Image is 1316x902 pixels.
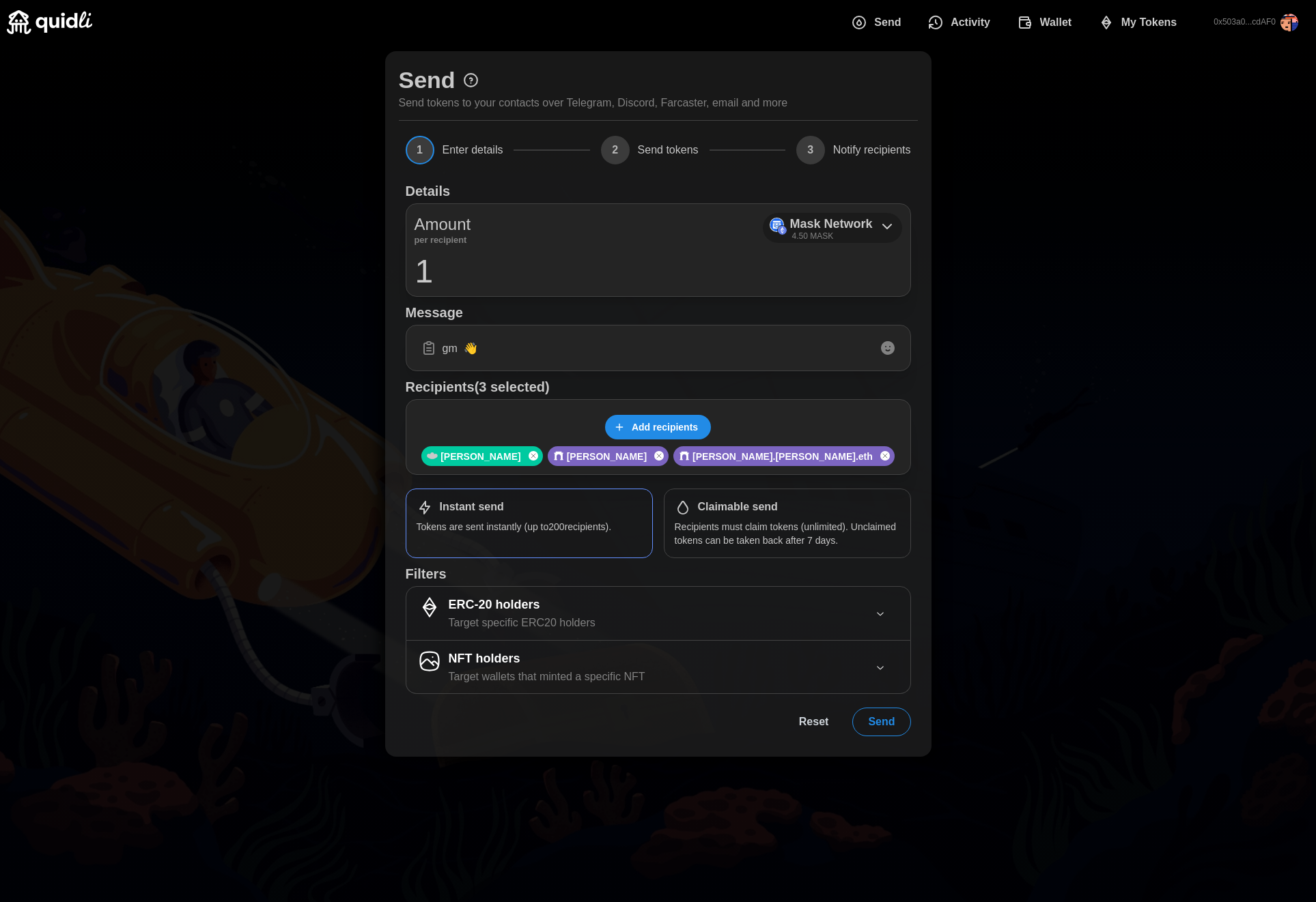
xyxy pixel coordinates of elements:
[440,500,504,514] h1: Instant send
[868,708,895,736] span: Send
[567,450,647,463] p: [PERSON_NAME]
[440,450,520,463] p: [PERSON_NAME]
[632,416,698,439] span: Add recipients
[406,565,911,583] h1: Filters
[529,451,538,461] button: Remove user
[415,254,902,288] input: 0
[692,450,873,463] p: [PERSON_NAME].[PERSON_NAME].eth
[1006,8,1087,37] button: Wallet
[417,520,642,534] p: Tokens are sent instantly (up to 200 recipients).
[916,8,1005,37] button: Activity
[1087,8,1192,37] button: My Tokens
[852,708,910,736] button: Send
[406,136,434,164] span: 1
[841,8,917,37] button: Send
[792,231,833,242] p: 4.50 MASK
[415,212,471,237] p: Amount
[799,708,829,736] span: Reset
[7,10,92,34] img: Quidli
[796,136,825,164] span: 3
[399,95,788,112] p: Send tokens to your contacts over Telegram, Discord, Farcaster, email and more
[406,136,503,164] button: 1Enter details
[951,9,990,36] span: Activity
[1280,14,1298,31] img: rectcrop3
[874,9,901,36] span: Send
[605,415,711,439] button: Add recipients
[601,136,699,164] button: 2Send tokens
[406,641,910,694] button: NFT holdersTarget wallets that minted a specific NFT
[638,145,699,156] span: Send tokens
[449,649,520,669] p: NFT holders
[789,214,872,234] p: Mask Network
[1214,16,1276,28] p: 0x503a0...cdAF0
[796,136,911,164] button: 3Notify recipients
[1121,9,1177,36] span: My Tokens
[415,237,471,244] p: per recipient
[783,708,845,736] button: Reset
[406,182,451,200] h1: Details
[415,334,902,362] input: Add a message for recipients (optional)
[601,136,630,164] span: 2
[443,145,503,156] span: Enter details
[449,615,596,632] p: Target specific ERC20 holders
[406,304,911,321] h1: Message
[399,65,456,95] h1: Send
[654,451,664,461] button: Remove user
[770,218,784,232] img: Mask Network (on Ethereum)
[675,520,900,548] p: Recipients must claim tokens (unlimited). Unclaimed tokens can be taken back after 7 days.
[833,145,911,156] span: Notify recipients
[449,595,540,615] p: ERC-20 holders
[698,500,778,514] h1: Claimable send
[1203,3,1309,42] button: 0x503a0...cdAF0
[449,669,645,686] p: Target wallets that minted a specific NFT
[1040,9,1072,36] span: Wallet
[406,587,910,640] button: ERC-20 holdersTarget specific ERC20 holders
[880,451,890,461] button: Remove user
[406,378,911,396] h1: Recipients (3 selected)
